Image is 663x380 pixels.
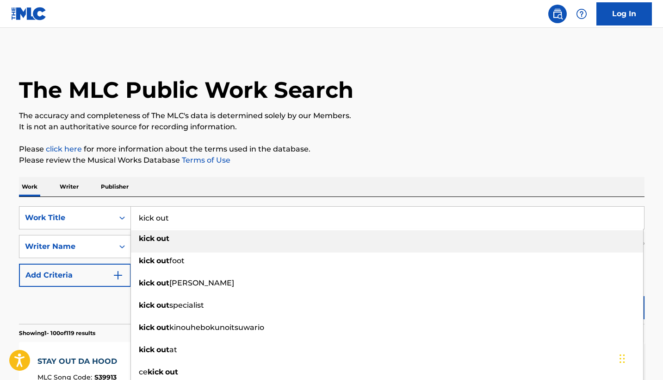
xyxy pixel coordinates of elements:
[548,5,567,23] a: Public Search
[156,323,169,332] strong: out
[25,212,108,223] div: Work Title
[552,8,563,19] img: search
[25,241,108,252] div: Writer Name
[19,121,644,133] p: It is not an authoritative source for recording information.
[19,264,131,287] button: Add Criteria
[112,270,124,281] img: 9d2ae6d4665cec9f34b9.svg
[57,177,81,196] p: Writer
[37,356,122,367] div: STAY OUT DA HOOD
[19,155,644,166] p: Please review the Musical Works Database
[139,345,155,354] strong: kick
[596,2,652,25] a: Log In
[617,336,663,380] iframe: Chat Widget
[139,301,155,310] strong: kick
[572,5,591,23] div: Help
[19,110,644,121] p: The accuracy and completeness of The MLC's data is determined solely by our Members.
[19,177,40,196] p: Work
[19,76,353,104] h1: The MLC Public Work Search
[180,156,230,165] a: Terms of Use
[19,206,644,324] form: Search Form
[19,144,644,155] p: Please for more information about the terms used in the database.
[156,345,169,354] strong: out
[156,301,169,310] strong: out
[139,256,155,265] strong: kick
[169,256,185,265] span: foot
[169,345,177,354] span: at
[169,279,234,287] span: [PERSON_NAME]
[139,279,155,287] strong: kick
[156,256,169,265] strong: out
[169,323,264,332] span: kinouhebokunoitsuwario
[98,177,131,196] p: Publisher
[576,8,587,19] img: help
[139,367,148,376] span: ce
[148,367,163,376] strong: kick
[156,279,169,287] strong: out
[46,145,82,153] a: click here
[169,301,204,310] span: specialist
[11,7,47,20] img: MLC Logo
[139,323,155,332] strong: kick
[165,367,178,376] strong: out
[620,345,625,373] div: Drag
[139,234,155,243] strong: kick
[156,234,169,243] strong: out
[19,329,95,337] p: Showing 1 - 100 of 119 results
